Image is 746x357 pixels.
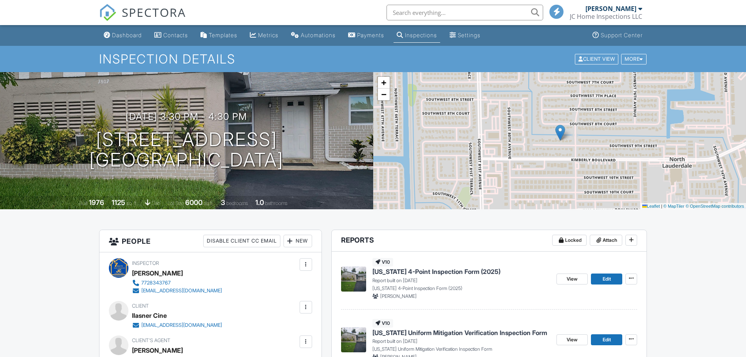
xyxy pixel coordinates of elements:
div: Client View [575,54,618,64]
img: The Best Home Inspection Software - Spectora [99,4,116,21]
div: Support Center [601,32,643,38]
div: Contacts [163,32,188,38]
span: SPECTORA [122,4,186,20]
h1: [STREET_ADDRESS] [GEOGRAPHIC_DATA] [89,129,284,171]
div: Inspections [405,32,437,38]
h1: Inspection Details [99,52,647,66]
span: + [381,78,386,87]
span: Inspector [132,260,159,266]
a: [EMAIL_ADDRESS][DOMAIN_NAME] [132,321,222,329]
span: Built [79,200,88,206]
div: 6000 [185,198,202,207]
div: [PERSON_NAME] [132,267,183,279]
span: Client's Agent [132,337,170,343]
a: Settings [446,28,484,43]
div: More [621,54,647,64]
a: [EMAIL_ADDRESS][DOMAIN_NAME] [132,287,222,295]
div: JC Home Inspections LLC [570,13,642,20]
div: 1.0 [255,198,264,207]
a: Dashboard [101,28,145,43]
a: Metrics [247,28,282,43]
a: Zoom in [378,77,390,89]
a: © MapTiler [663,204,685,208]
div: Ilasner Cine [132,310,167,321]
a: SPECTORA [99,11,186,27]
a: Client View [574,56,620,62]
div: 7728343767 [141,280,171,286]
a: 7728343767 [132,279,222,287]
div: Disable Client CC Email [203,235,280,247]
div: 3 [221,198,225,207]
div: [EMAIL_ADDRESS][DOMAIN_NAME] [141,322,222,328]
span: slab [152,200,160,206]
a: Templates [197,28,240,43]
div: [PERSON_NAME] [585,5,636,13]
div: 1125 [112,198,125,207]
span: | [661,204,662,208]
a: Automations (Basic) [288,28,339,43]
a: Support Center [589,28,646,43]
span: sq.ft. [204,200,213,206]
div: Templates [209,32,237,38]
div: Automations [301,32,336,38]
a: Payments [345,28,387,43]
div: 1976 [89,198,104,207]
div: Settings [458,32,480,38]
div: [EMAIL_ADDRESS][DOMAIN_NAME] [141,288,222,294]
a: [PERSON_NAME] [132,344,183,356]
a: Inspections [394,28,440,43]
div: Payments [357,32,384,38]
div: Metrics [258,32,278,38]
input: Search everything... [387,5,543,20]
h3: [DATE] 3:30 pm - 4:30 pm [126,111,247,122]
a: Zoom out [378,89,390,100]
img: Marker [555,125,565,141]
span: bathrooms [265,200,287,206]
span: − [381,89,386,99]
span: Lot Size [168,200,184,206]
span: Client [132,303,149,309]
h3: People [99,230,322,252]
a: © OpenStreetMap contributors [686,204,744,208]
span: sq. ft. [126,200,137,206]
div: New [284,235,312,247]
a: Leaflet [642,204,660,208]
div: Dashboard [112,32,142,38]
span: bedrooms [226,200,248,206]
a: Contacts [151,28,191,43]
